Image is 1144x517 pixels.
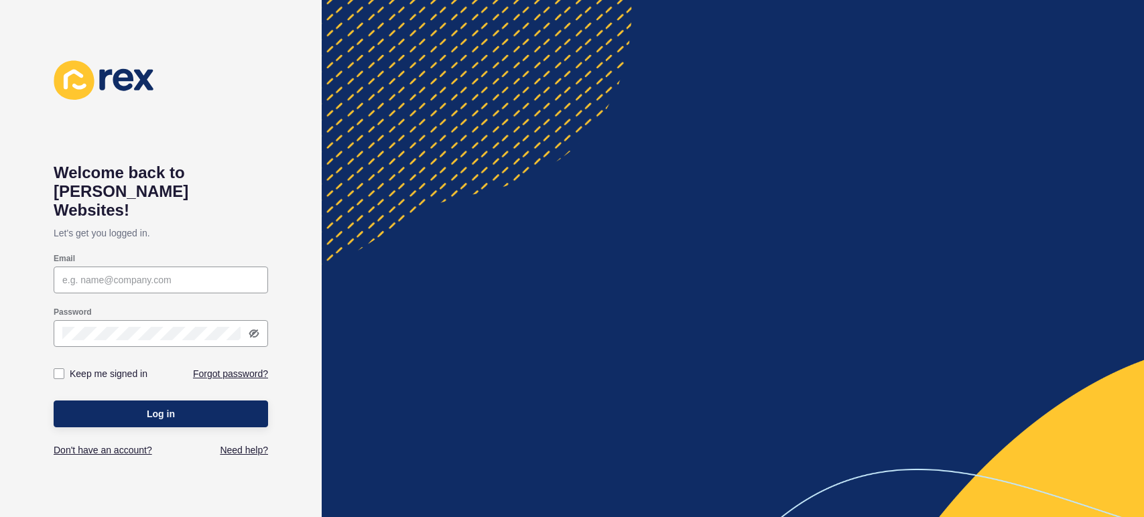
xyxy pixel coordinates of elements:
[147,407,175,421] span: Log in
[54,220,268,246] p: Let's get you logged in.
[54,400,268,427] button: Log in
[54,253,75,264] label: Email
[193,367,268,380] a: Forgot password?
[54,163,268,220] h1: Welcome back to [PERSON_NAME] Websites!
[220,443,268,457] a: Need help?
[54,443,152,457] a: Don't have an account?
[54,307,92,317] label: Password
[70,367,147,380] label: Keep me signed in
[62,273,259,287] input: e.g. name@company.com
